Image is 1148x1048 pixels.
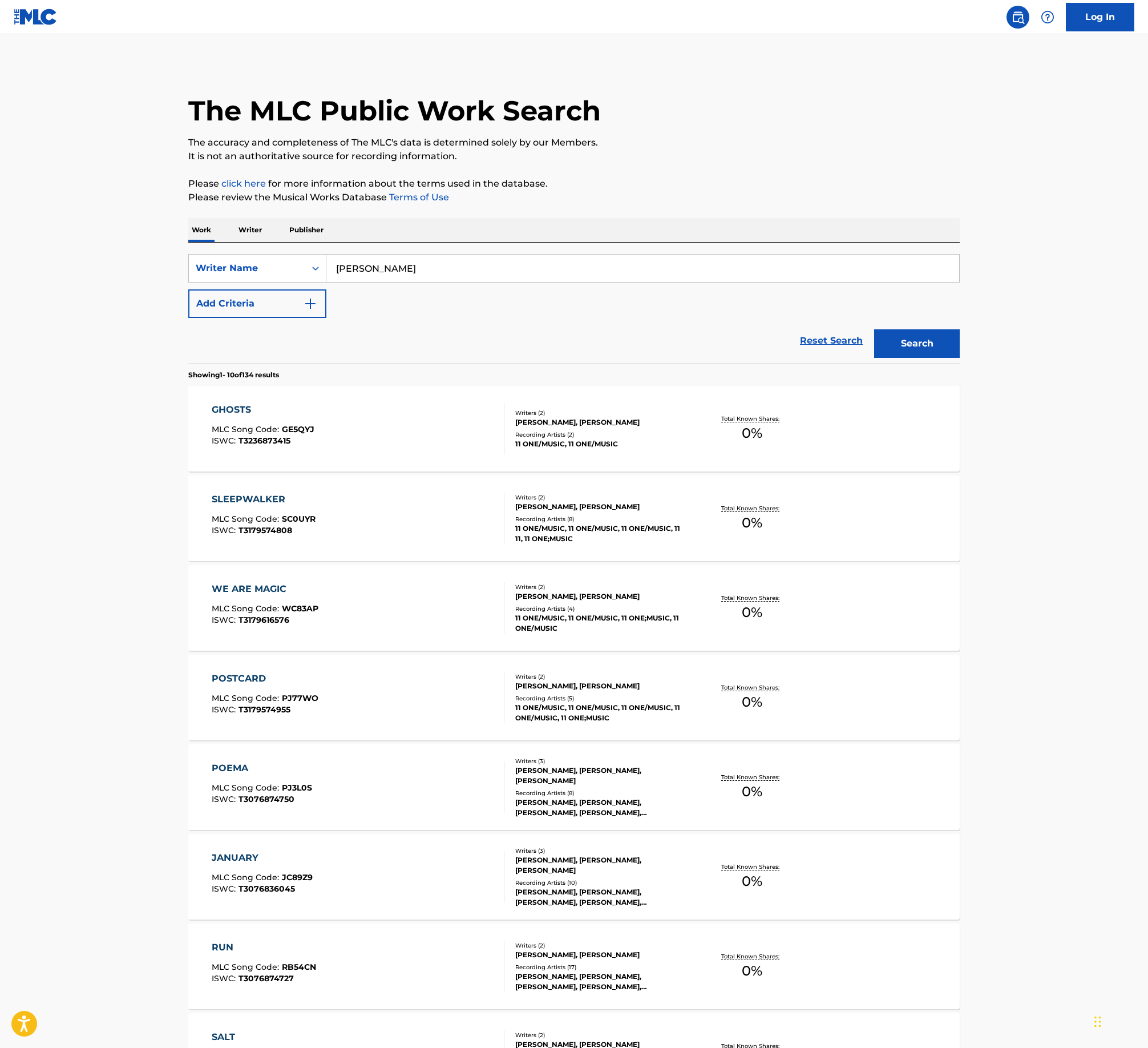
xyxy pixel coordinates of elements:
span: RB54CN [282,962,316,972]
div: 11 ONE/MUSIC, 11 ONE/MUSIC [515,439,688,449]
p: Publisher [286,218,327,242]
a: POEMAMLC Song Code:PJ3L0SISWC:T3076874750Writers (3)[PERSON_NAME], [PERSON_NAME], [PERSON_NAME]Re... [188,744,960,830]
div: GHOSTS [212,403,314,417]
span: MLC Song Code : [212,514,282,524]
img: search [1011,10,1025,24]
div: Writers ( 3 ) [515,847,688,855]
div: [PERSON_NAME], [PERSON_NAME], [PERSON_NAME] [515,855,688,876]
iframe: Chat Widget [1091,993,1148,1048]
span: PJ3L0S [282,783,312,793]
span: PJ77WO [282,693,318,703]
span: ISWC : [212,884,239,894]
div: POSTCARD [212,672,318,686]
div: [PERSON_NAME], [PERSON_NAME] [515,681,688,691]
p: It is not an authoritative source for recording information. [188,150,960,163]
div: Writers ( 2 ) [515,672,688,681]
span: ISWC : [212,704,239,715]
p: The accuracy and completeness of The MLC's data is determined solely by our Members. [188,136,960,150]
div: Writer Name [196,261,298,275]
p: Total Known Shares: [721,773,782,781]
span: ISWC : [212,615,239,625]
div: RUN [212,941,316,954]
a: SLEEPWALKERMLC Song Code:SC0UYRISWC:T3179574808Writers (2)[PERSON_NAME], [PERSON_NAME]Recording A... [188,475,960,561]
a: Public Search [1006,6,1029,29]
span: MLC Song Code : [212,783,282,793]
p: Total Known Shares: [721,952,782,961]
span: T3179574955 [239,704,290,715]
button: Search [874,329,960,358]
span: T3236873415 [239,436,290,446]
a: RUNMLC Song Code:RB54CNISWC:T3076874727Writers (2)[PERSON_NAME], [PERSON_NAME]Recording Artists (... [188,924,960,1009]
div: [PERSON_NAME], [PERSON_NAME] [515,417,688,428]
div: SALT [212,1030,314,1044]
p: Total Known Shares: [721,594,782,602]
p: Total Known Shares: [721,683,782,692]
span: 0 % [742,602,762,623]
img: help [1041,10,1054,24]
div: [PERSON_NAME], [PERSON_NAME] [515,591,688,602]
span: T3179616576 [239,615,289,625]
div: 11 ONE/MUSIC, 11 ONE/MUSIC, 11 ONE/MUSIC, 11 ONE/MUSIC, 11 ONE;MUSIC [515,703,688,723]
div: Recording Artists ( 4 ) [515,604,688,613]
span: WC83AP [282,603,318,614]
img: 9d2ae6d4665cec9f34b9.svg [304,297,317,311]
div: Recording Artists ( 2 ) [515,430,688,439]
div: Recording Artists ( 8 ) [515,789,688,797]
form: Search Form [188,254,960,364]
div: Writers ( 2 ) [515,1031,688,1039]
p: Please review the Musical Works Database [188,191,960,204]
div: POEMA [212,761,312,775]
span: T3076874727 [239,973,294,983]
span: SC0UYR [282,514,316,524]
span: MLC Song Code : [212,962,282,972]
span: ISWC : [212,794,239,804]
span: MLC Song Code : [212,603,282,614]
a: Log In [1066,3,1134,31]
a: JANUARYMLC Song Code:JC89Z9ISWC:T3076836045Writers (3)[PERSON_NAME], [PERSON_NAME], [PERSON_NAME]... [188,834,960,920]
p: Writer [235,218,265,242]
div: [PERSON_NAME], [PERSON_NAME], [PERSON_NAME], [PERSON_NAME], [PERSON_NAME] [515,972,688,992]
span: T3076874750 [239,794,294,804]
span: T3179574808 [239,525,292,535]
span: 0 % [742,781,762,802]
span: 0 % [742,692,762,712]
span: ISWC : [212,436,239,446]
span: 0 % [742,871,762,892]
span: MLC Song Code : [212,424,282,434]
img: MLC Logo [14,9,58,25]
div: [PERSON_NAME], [PERSON_NAME], [PERSON_NAME] [515,765,688,786]
p: Total Known Shares: [721,414,782,423]
a: WE ARE MAGICMLC Song Code:WC83APISWC:T3179616576Writers (2)[PERSON_NAME], [PERSON_NAME]Recording ... [188,565,960,651]
span: 0 % [742,961,762,981]
a: click here [221,178,266,189]
span: T3076836045 [239,884,295,894]
div: Recording Artists ( 5 ) [515,694,688,703]
div: 11 ONE/MUSIC, 11 ONE/MUSIC, 11 ONE;MUSIC, 11 ONE/MUSIC [515,613,688,634]
div: WE ARE MAGIC [212,582,318,596]
span: ISWC : [212,525,239,535]
span: ISWC : [212,973,239,983]
span: JC89Z9 [282,872,313,882]
span: MLC Song Code : [212,693,282,703]
p: Total Known Shares: [721,862,782,871]
div: Drag [1094,1005,1101,1039]
div: Writers ( 3 ) [515,757,688,765]
p: Work [188,218,215,242]
div: [PERSON_NAME], [PERSON_NAME] [515,502,688,512]
div: Help [1036,6,1059,29]
h1: The MLC Public Work Search [188,94,601,128]
div: 11 ONE/MUSIC, 11 ONE/MUSIC, 11 ONE/MUSIC, 11 11, 11 ONE;MUSIC [515,523,688,544]
p: Total Known Shares: [721,504,782,513]
div: [PERSON_NAME], [PERSON_NAME] [515,950,688,960]
div: SLEEPWALKER [212,493,316,506]
span: GE5QYJ [282,424,314,434]
div: [PERSON_NAME], [PERSON_NAME], [PERSON_NAME], [PERSON_NAME], [PERSON_NAME] [515,887,688,908]
a: POSTCARDMLC Song Code:PJ77WOISWC:T3179574955Writers (2)[PERSON_NAME], [PERSON_NAME]Recording Arti... [188,655,960,740]
div: Recording Artists ( 17 ) [515,963,688,972]
p: Please for more information about the terms used in the database. [188,177,960,191]
a: Terms of Use [387,192,449,203]
span: MLC Song Code : [212,872,282,882]
span: 0 % [742,423,762,444]
div: JANUARY [212,851,313,865]
button: Add Criteria [188,289,326,318]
